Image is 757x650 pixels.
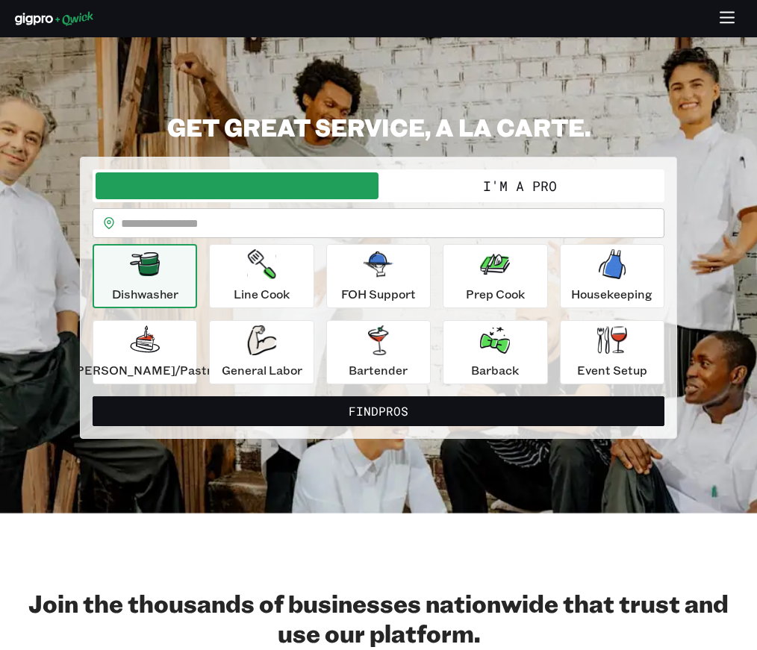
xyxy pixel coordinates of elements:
[222,361,302,379] p: General Labor
[466,285,525,303] p: Prep Cook
[471,361,519,379] p: Barback
[443,320,547,384] button: Barback
[234,285,290,303] p: Line Cook
[443,244,547,308] button: Prep Cook
[571,285,652,303] p: Housekeeping
[96,172,378,199] button: I'm a Business
[560,320,664,384] button: Event Setup
[15,588,742,648] h2: Join the thousands of businesses nationwide that trust and use our platform.
[577,361,647,379] p: Event Setup
[560,244,664,308] button: Housekeeping
[72,361,218,379] p: [PERSON_NAME]/Pastry
[341,285,416,303] p: FOH Support
[326,244,431,308] button: FOH Support
[80,112,677,142] h2: GET GREAT SERVICE, A LA CARTE.
[349,361,408,379] p: Bartender
[112,285,178,303] p: Dishwasher
[93,320,197,384] button: [PERSON_NAME]/Pastry
[209,320,314,384] button: General Labor
[209,244,314,308] button: Line Cook
[93,244,197,308] button: Dishwasher
[326,320,431,384] button: Bartender
[93,396,664,426] button: FindPros
[378,172,661,199] button: I'm a Pro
